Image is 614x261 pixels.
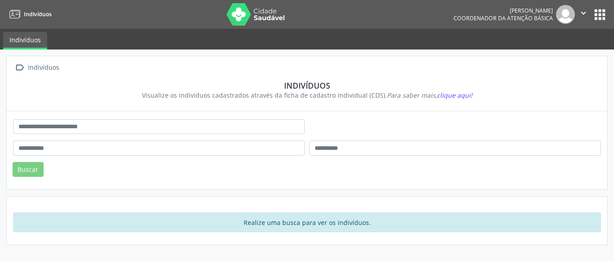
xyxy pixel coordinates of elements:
span: Indivíduos [24,10,52,18]
div: Indivíduos [19,81,595,90]
i: Para saber mais, [387,91,472,99]
span: Coordenador da Atenção Básica [454,14,553,22]
img: img [556,5,575,24]
span: clique aqui! [437,91,472,99]
div: Visualize os indivíduos cadastrados através da ficha de cadastro individual (CDS). [19,90,595,100]
a: Indivíduos [6,7,52,22]
div: Indivíduos [26,61,61,74]
a:  Indivíduos [13,61,61,74]
div: [PERSON_NAME] [454,7,553,14]
i:  [578,8,588,18]
button: Buscar [13,162,44,177]
a: Indivíduos [3,32,47,49]
button:  [575,5,592,24]
i:  [13,61,26,74]
button: apps [592,7,608,22]
div: Realize uma busca para ver os indivíduos. [13,212,601,232]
